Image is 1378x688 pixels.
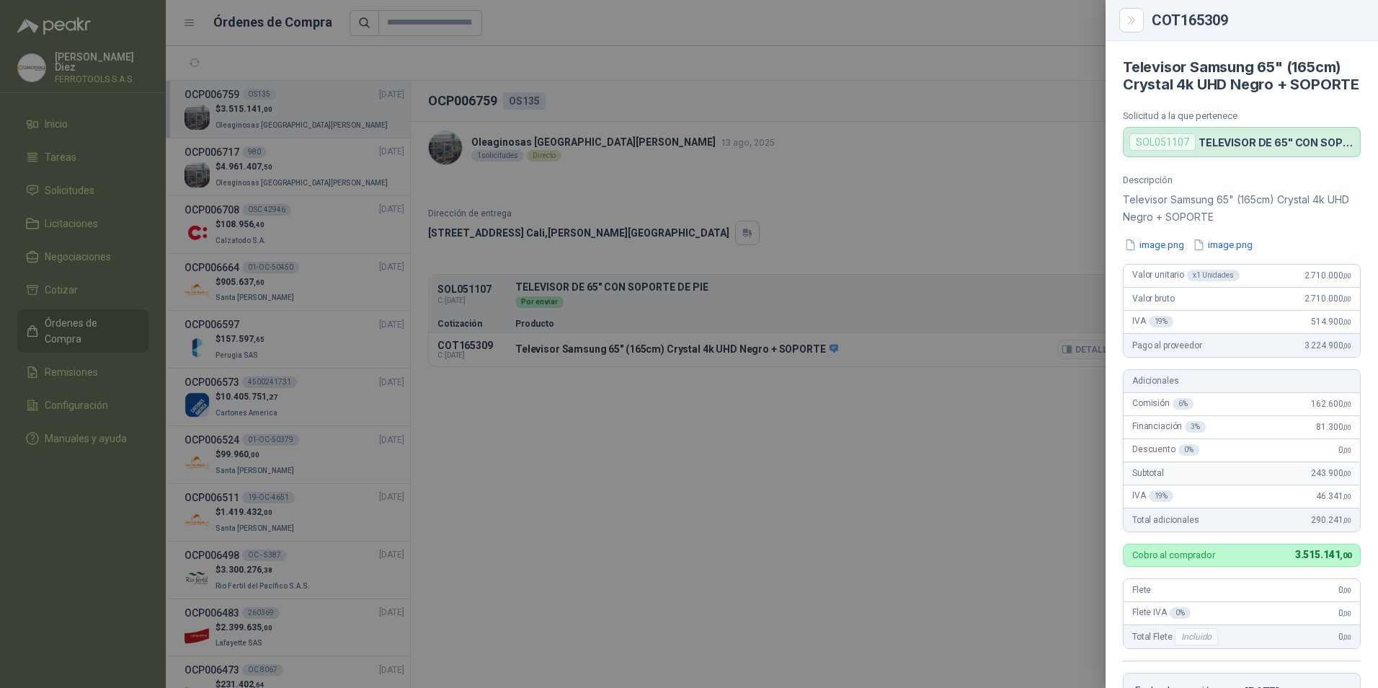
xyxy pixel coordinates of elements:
[1123,175,1361,185] p: Descripción
[1132,294,1174,304] span: Valor bruto
[1311,399,1351,409] span: 162.600
[1343,446,1351,454] span: ,00
[1132,550,1215,560] p: Cobro al comprador
[1123,237,1186,252] button: image.png
[1340,551,1351,560] span: ,00
[1343,318,1351,326] span: ,00
[1338,632,1351,642] span: 0
[1132,607,1191,619] span: Flete IVA
[1295,549,1351,560] span: 3.515.141
[1132,490,1173,502] span: IVA
[1132,628,1221,645] span: Total Flete
[1343,423,1351,431] span: ,00
[1343,609,1351,617] span: ,00
[1199,136,1354,149] p: TELEVISOR DE 65" CON SOPORTE DE PIE
[1123,12,1140,29] button: Close
[1132,444,1199,456] span: Descuento
[1191,237,1254,252] button: image.png
[1304,340,1351,350] span: 3.224.900
[1132,316,1173,327] span: IVA
[1132,340,1202,350] span: Pago al proveedor
[1149,316,1174,327] div: 19 %
[1129,133,1196,151] div: SOL051107
[1124,508,1360,532] div: Total adicionales
[1304,294,1351,304] span: 2.710.000
[1178,444,1199,456] div: 0 %
[1132,398,1193,410] span: Comisión
[1343,272,1351,280] span: ,00
[1338,608,1351,618] span: 0
[1311,515,1351,525] span: 290.241
[1343,493,1351,500] span: ,00
[1343,633,1351,641] span: ,00
[1132,421,1206,433] span: Financiación
[1338,585,1351,595] span: 0
[1311,317,1351,327] span: 514.900
[1338,445,1351,455] span: 0
[1343,342,1351,350] span: ,00
[1343,516,1351,524] span: ,00
[1316,491,1351,501] span: 46.341
[1343,295,1351,303] span: ,00
[1187,270,1240,281] div: x 1 Unidades
[1175,628,1218,645] div: Incluido
[1304,270,1351,281] span: 2.710.000
[1311,468,1351,478] span: 243.900
[1185,421,1206,433] div: 3 %
[1132,468,1164,478] span: Subtotal
[1132,585,1151,595] span: Flete
[1132,270,1240,281] span: Valor unitario
[1124,370,1360,393] div: Adicionales
[1152,13,1361,27] div: COT165309
[1343,586,1351,594] span: ,00
[1343,400,1351,408] span: ,00
[1123,110,1361,121] p: Solicitud a la que pertenece
[1316,422,1351,432] span: 81.300
[1123,191,1361,226] p: Televisor Samsung 65" (165cm) Crystal 4k UHD Negro + SOPORTE
[1123,58,1361,93] h4: Televisor Samsung 65" (165cm) Crystal 4k UHD Negro + SOPORTE
[1343,469,1351,477] span: ,00
[1149,490,1174,502] div: 19 %
[1170,607,1191,619] div: 0 %
[1173,398,1193,410] div: 6 %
